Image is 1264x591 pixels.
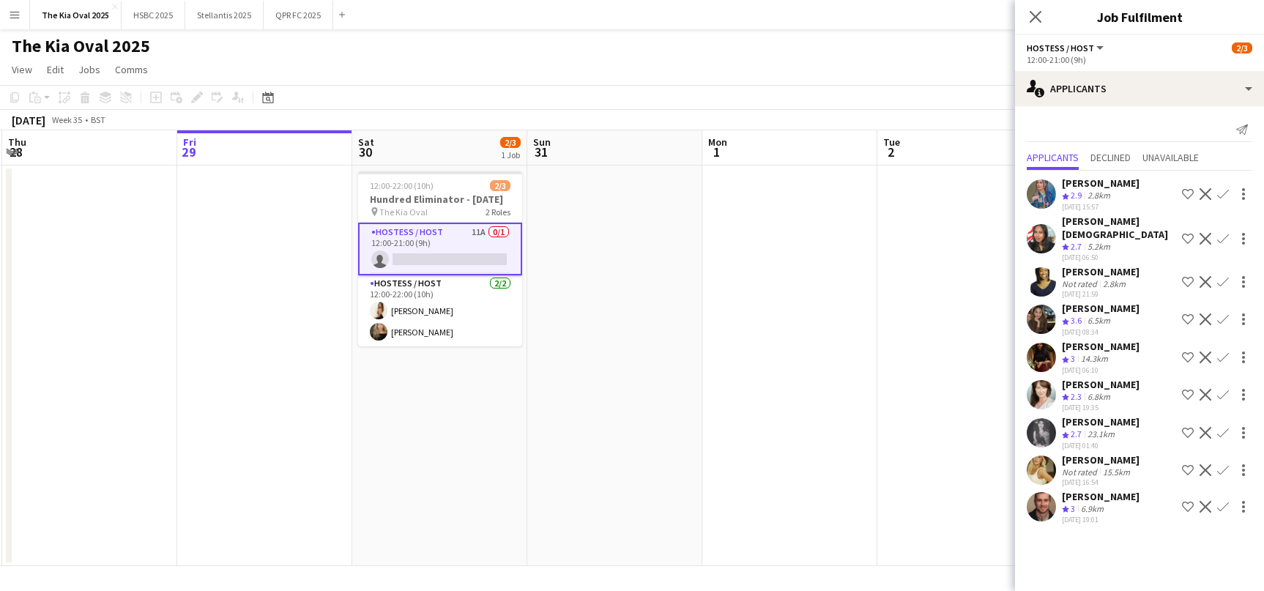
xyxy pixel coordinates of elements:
[500,137,521,148] span: 2/3
[1085,315,1113,327] div: 6.5km
[1062,278,1100,289] div: Not rated
[881,144,900,160] span: 2
[1085,428,1118,441] div: 23.1km
[1062,253,1176,262] div: [DATE] 06:50
[78,63,100,76] span: Jobs
[1062,289,1140,299] div: [DATE] 21:59
[122,1,185,29] button: HSBC 2025
[47,63,64,76] span: Edit
[48,114,85,125] span: Week 35
[358,193,522,206] h3: Hundred Eliminator - [DATE]
[1085,391,1113,404] div: 6.8km
[1071,353,1075,364] span: 3
[12,35,150,57] h1: The Kia Oval 2025
[1027,42,1094,53] span: Hostess / Host
[1232,42,1252,53] span: 2/3
[533,135,551,149] span: Sun
[1062,515,1140,524] div: [DATE] 19:01
[1062,202,1140,212] div: [DATE] 15:57
[185,1,264,29] button: Stellantis 2025
[1015,7,1264,26] h3: Job Fulfilment
[1062,467,1100,477] div: Not rated
[183,135,196,149] span: Fri
[1142,152,1199,163] span: Unavailable
[8,135,26,149] span: Thu
[12,113,45,127] div: [DATE]
[1062,302,1140,315] div: [PERSON_NAME]
[264,1,333,29] button: QPR FC 2025
[1100,467,1133,477] div: 15.5km
[41,60,70,79] a: Edit
[379,207,428,218] span: The Kia Oval
[1078,353,1111,365] div: 14.3km
[1085,241,1113,253] div: 5.2km
[358,135,374,149] span: Sat
[12,63,32,76] span: View
[1071,241,1082,252] span: 2.7
[1027,42,1106,53] button: Hostess / Host
[1071,315,1082,326] span: 3.6
[1062,327,1140,337] div: [DATE] 08:34
[1062,403,1140,412] div: [DATE] 19:35
[1090,152,1131,163] span: Declined
[706,144,727,160] span: 1
[73,60,106,79] a: Jobs
[486,207,510,218] span: 2 Roles
[358,275,522,346] app-card-role: Hostess / Host2/212:00-22:00 (10h)[PERSON_NAME][PERSON_NAME]
[115,63,148,76] span: Comms
[1062,441,1140,450] div: [DATE] 01:40
[1062,378,1140,391] div: [PERSON_NAME]
[1062,477,1140,487] div: [DATE] 16:54
[708,135,727,149] span: Mon
[1062,365,1140,375] div: [DATE] 06:10
[356,144,374,160] span: 30
[1062,176,1140,190] div: [PERSON_NAME]
[883,135,900,149] span: Tue
[490,180,510,191] span: 2/3
[358,171,522,346] app-job-card: 12:00-22:00 (10h)2/3Hundred Eliminator - [DATE] The Kia Oval2 RolesHostess / Host11A0/112:00-21:0...
[1071,190,1082,201] span: 2.9
[370,180,434,191] span: 12:00-22:00 (10h)
[1078,503,1107,516] div: 6.9km
[1062,453,1140,467] div: [PERSON_NAME]
[1027,152,1079,163] span: Applicants
[531,144,551,160] span: 31
[358,223,522,275] app-card-role: Hostess / Host11A0/112:00-21:00 (9h)
[91,114,105,125] div: BST
[1062,340,1140,353] div: [PERSON_NAME]
[6,60,38,79] a: View
[1085,190,1113,202] div: 2.8km
[1071,391,1082,402] span: 2.3
[1015,71,1264,106] div: Applicants
[1062,265,1140,278] div: [PERSON_NAME]
[1071,503,1075,514] span: 3
[1062,490,1140,503] div: [PERSON_NAME]
[30,1,122,29] button: The Kia Oval 2025
[1100,278,1129,289] div: 2.8km
[501,149,520,160] div: 1 Job
[109,60,154,79] a: Comms
[1071,428,1082,439] span: 2.7
[181,144,196,160] span: 29
[1062,215,1176,241] div: [PERSON_NAME][DEMOGRAPHIC_DATA]
[1062,415,1140,428] div: [PERSON_NAME]
[1027,54,1252,65] div: 12:00-21:00 (9h)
